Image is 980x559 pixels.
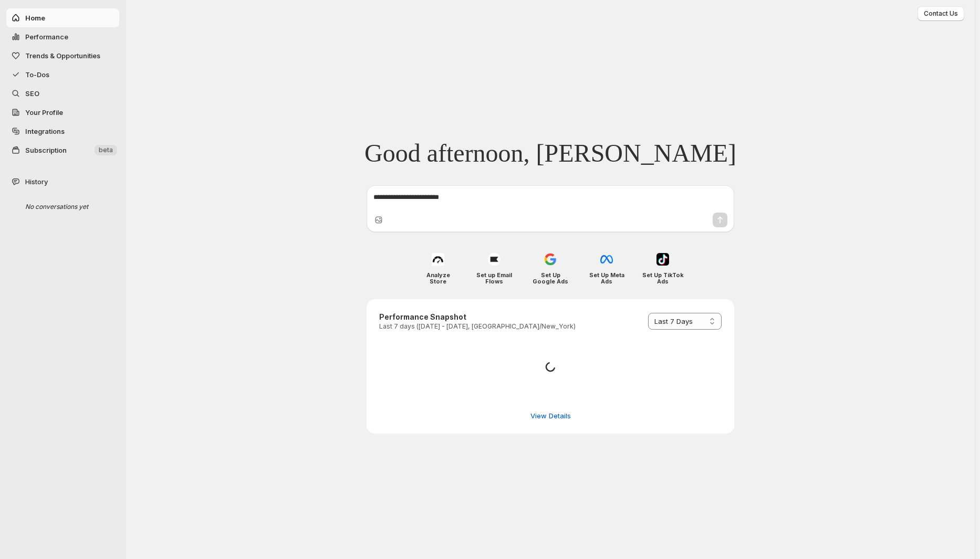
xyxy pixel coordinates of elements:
span: Performance [25,33,68,41]
button: View detailed performance [524,407,577,424]
img: Set up Email Flows icon [488,253,501,266]
h4: Analyze Store [418,272,459,284]
span: Trends & Opportunities [25,51,100,60]
a: Integrations [6,122,119,141]
button: Trends & Opportunities [6,46,119,65]
img: Set Up TikTok Ads icon [656,253,669,266]
img: Analyze Store icon [432,253,444,266]
span: Integrations [25,127,65,135]
a: Your Profile [6,103,119,122]
a: SEO [6,84,119,103]
span: Good afternoon, [PERSON_NAME] [364,138,736,168]
button: Home [6,8,119,27]
span: Contact Us [924,9,958,18]
button: Upload image [373,215,384,225]
button: Contact Us [918,6,964,21]
div: No conversations yet [17,197,117,216]
span: View Details [530,410,571,421]
span: To-Dos [25,70,49,79]
h4: Set Up Google Ads [530,272,571,284]
h4: Set up Email Flows [474,272,515,284]
h3: Performance Snapshot [379,312,576,322]
span: SEO [25,89,39,98]
span: beta [99,146,113,154]
img: Set Up Google Ads icon [544,253,557,266]
h4: Set Up TikTok Ads [642,272,684,284]
button: Performance [6,27,119,46]
span: Home [25,14,45,22]
img: Set Up Meta Ads icon [600,253,613,266]
span: History [25,176,48,187]
span: Your Profile [25,108,63,117]
button: To-Dos [6,65,119,84]
button: Subscription [6,141,119,160]
h4: Set Up Meta Ads [586,272,628,284]
p: Last 7 days ([DATE] - [DATE], [GEOGRAPHIC_DATA]/New_York) [379,322,576,331]
span: Subscription [25,146,67,154]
